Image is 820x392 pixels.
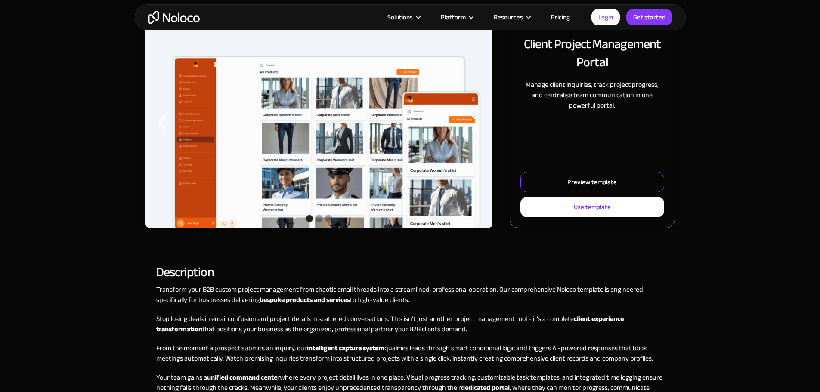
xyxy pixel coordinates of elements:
div: Resources [483,12,540,23]
div: Show slide 3 of 3 [325,215,332,222]
div: 1 of 3 [145,17,493,228]
a: Login [591,9,620,25]
a: Use template [520,197,664,217]
div: next slide [458,17,492,228]
div: Platform [441,12,466,23]
p: Manage client inquiries, track project progress, and centralise team communication in one powerfu... [520,80,664,111]
a: home [148,11,200,24]
div: Solutions [387,12,413,23]
div: previous slide [145,17,180,228]
div: Show slide 2 of 3 [316,215,322,222]
strong: unified command center [207,371,280,384]
div: Solutions [377,12,430,23]
p: Transform your B2B custom project management from chaotic email threads into a streamlined, profe... [156,284,664,305]
div: Use template [574,201,611,213]
a: Pricing [540,12,581,23]
strong: intelligent capture system [307,342,384,355]
div: Show slide 1 of 3 [306,215,313,222]
a: Preview template [520,172,664,192]
h2: Description [156,268,664,276]
p: Stop losing deals in email confusion and project details in scattered conversations. This isn't j... [156,314,664,334]
a: Get started [626,9,672,25]
div: Resources [494,12,523,23]
div: Preview template [567,176,617,188]
h2: Client Project Management Portal [520,35,664,71]
div: Platform [430,12,483,23]
strong: client experience transformation [156,312,624,336]
strong: bespoke products and services [260,293,350,306]
p: From the moment a prospect submits an inquiry, our qualifies leads through smart conditional logi... [156,343,664,364]
div: carousel [145,17,493,228]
